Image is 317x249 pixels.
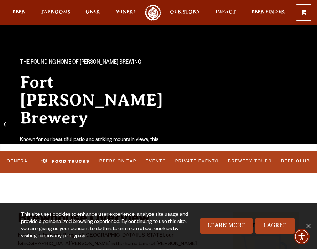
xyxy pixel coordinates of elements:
div: Known for our beautiful patio and striking mountain views, this brewhouse is the go-to spot for l... [20,137,174,152]
a: privacy policy [45,234,76,239]
span: Beer [12,9,25,15]
span: Gear [85,9,100,15]
a: General [5,154,33,169]
a: Learn More [200,218,253,234]
div: This site uses cookies to enhance user experience, analyze site usage and provide a personalized ... [21,212,190,240]
span: Our Story [170,9,200,15]
a: I Agree [255,218,295,234]
a: Private Events [173,154,221,169]
span: Impact [215,9,236,15]
a: Beer Club [279,154,312,169]
span: Beer Finder [251,9,285,15]
span: Winery [116,9,137,15]
h2: Fort [PERSON_NAME] Brewery [20,73,174,127]
a: Taprooms [41,5,70,21]
span: Taprooms [41,9,70,15]
a: Odell Home [144,5,162,21]
a: Events [144,154,168,169]
a: Brewery Tours [225,154,274,169]
a: Beer Finder [251,5,285,21]
span: The Founding Home of [PERSON_NAME] Brewing [20,58,141,67]
span: No [305,222,312,229]
a: Beer [12,5,25,21]
a: Food Trucks [38,153,93,170]
a: Beers on Tap [97,154,139,169]
a: Impact [215,5,236,21]
div: Accessibility Menu [294,229,310,244]
a: Winery [116,5,137,21]
a: Our Story [170,5,200,21]
a: Gear [85,5,100,21]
